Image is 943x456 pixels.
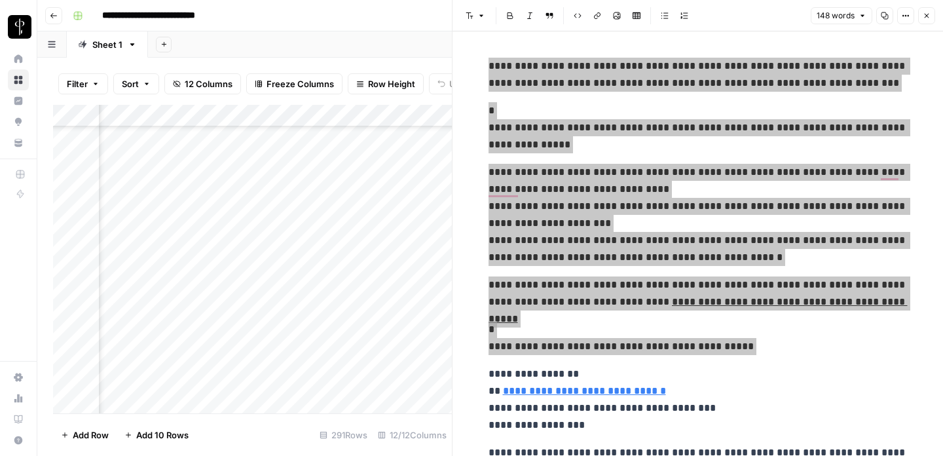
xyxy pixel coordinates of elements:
span: Filter [67,77,88,90]
a: Settings [8,367,29,388]
span: Freeze Columns [267,77,334,90]
button: Workspace: LP Production Workloads [8,10,29,43]
span: Row Height [368,77,415,90]
span: Add Row [73,428,109,442]
button: Add 10 Rows [117,425,196,446]
span: 12 Columns [185,77,232,90]
a: Insights [8,90,29,111]
a: Learning Hub [8,409,29,430]
a: Home [8,48,29,69]
img: LP Production Workloads Logo [8,15,31,39]
button: Undo [429,73,480,94]
span: 148 words [817,10,855,22]
a: Usage [8,388,29,409]
div: Sheet 1 [92,38,122,51]
button: Sort [113,73,159,94]
div: 291 Rows [314,425,373,446]
button: Freeze Columns [246,73,342,94]
a: Browse [8,69,29,90]
button: 12 Columns [164,73,241,94]
button: Help + Support [8,430,29,451]
a: Your Data [8,132,29,153]
button: Row Height [348,73,424,94]
button: Filter [58,73,108,94]
button: Add Row [53,425,117,446]
a: Opportunities [8,111,29,132]
button: 148 words [811,7,872,24]
a: Sheet 1 [67,31,148,58]
div: 12/12 Columns [373,425,452,446]
span: Sort [122,77,139,90]
span: Add 10 Rows [136,428,189,442]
